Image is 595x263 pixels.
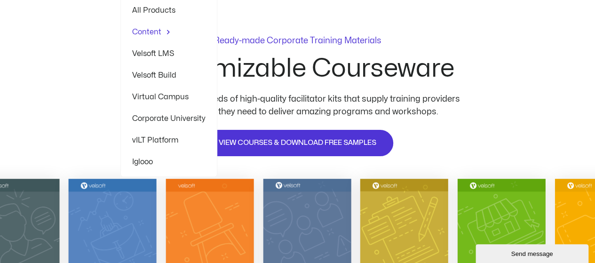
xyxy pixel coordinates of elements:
[476,242,590,263] iframe: chat widget
[201,129,394,157] a: VIEW COURSES & DOWNLOAD FREE SAMPLES
[132,43,206,64] a: Velsoft LMS
[132,129,206,151] a: vILT Platform
[132,21,206,43] a: ContentMenu Toggle
[132,151,206,173] a: Iglooo
[219,137,376,149] span: VIEW COURSES & DOWNLOAD FREE SAMPLES
[128,93,467,118] p: Velsoft offers hundreds of high-quality facilitator kits that supply training providers with ever...
[141,56,454,81] h2: Customizable Courseware
[132,64,206,86] a: Velsoft Build
[132,86,206,108] a: Virtual Campus
[132,108,206,129] a: Corporate University
[214,37,381,45] p: Ready-made Corporate Training Materials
